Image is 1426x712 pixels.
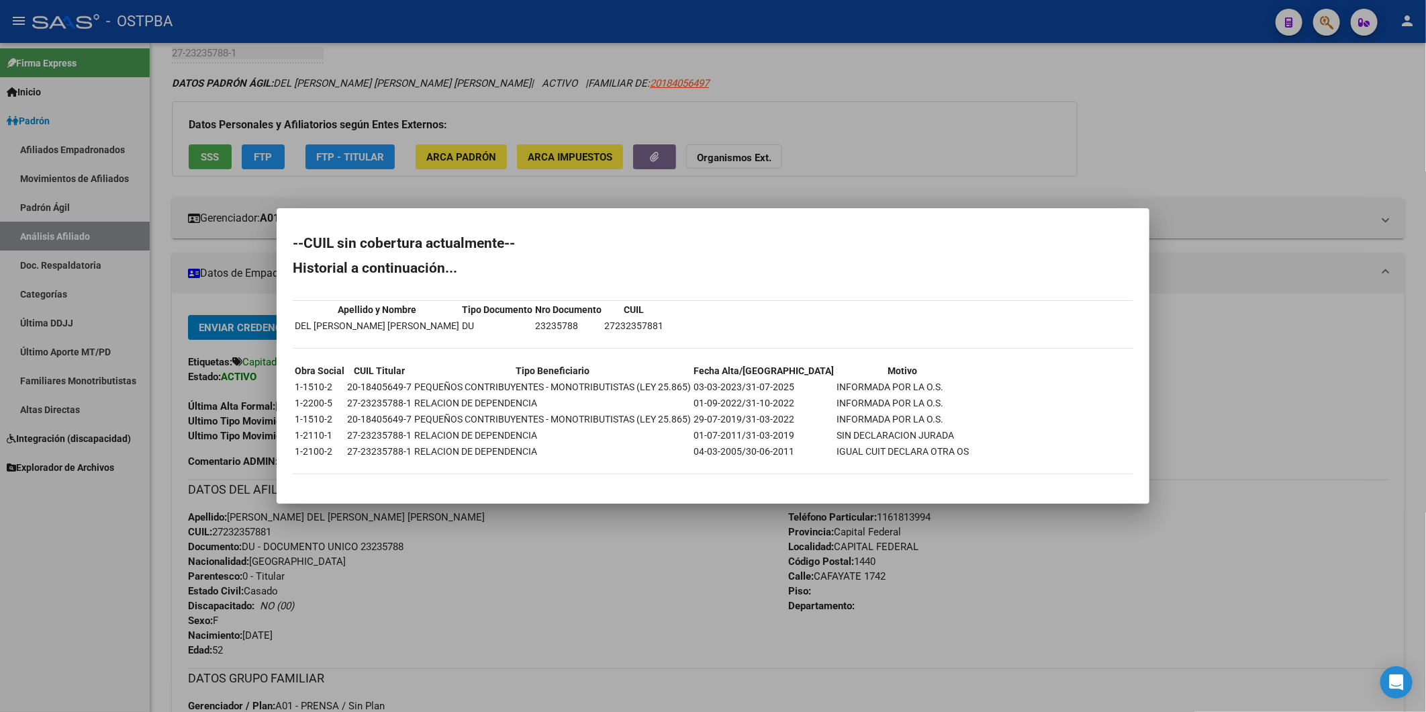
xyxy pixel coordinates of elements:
td: 04-03-2005/30-06-2011 [693,444,835,459]
td: 1-1510-2 [294,412,345,427]
td: 29-07-2019/31-03-2022 [693,412,835,427]
td: 03-03-2023/31-07-2025 [693,380,835,394]
td: 1-2200-5 [294,396,345,410]
td: RELACION DE DEPENDENCIA [414,444,692,459]
td: SIN DECLARACION JURADA [836,428,969,443]
td: 01-07-2011/31-03-2019 [693,428,835,443]
th: Fecha Alta/[GEOGRAPHIC_DATA] [693,363,835,378]
th: Obra Social [294,363,345,378]
td: INFORMADA POR LA O.S. [836,412,969,427]
td: DU [461,318,533,333]
td: RELACION DE DEPENDENCIA [414,396,692,410]
td: 20-18405649-7 [346,412,412,427]
td: 1-2110-1 [294,428,345,443]
h2: Historial a continuación... [293,261,1133,275]
th: Tipo Beneficiario [414,363,692,378]
td: 27-23235788-1 [346,444,412,459]
td: PEQUEÑOS CONTRIBUYENTES - MONOTRIBUTISTAS (LEY 25.865) [414,380,692,394]
div: Open Intercom Messenger [1380,666,1413,699]
td: RELACION DE DEPENDENCIA [414,428,692,443]
th: Apellido y Nombre [294,302,460,317]
td: 01-09-2022/31-10-2022 [693,396,835,410]
td: 1-2100-2 [294,444,345,459]
td: INFORMADA POR LA O.S. [836,396,969,410]
td: 27232357881 [604,318,664,333]
th: Motivo [836,363,969,378]
th: CUIL Titular [346,363,412,378]
td: DEL [PERSON_NAME] [PERSON_NAME] [294,318,460,333]
td: INFORMADA POR LA O.S. [836,380,969,394]
th: Tipo Documento [461,302,533,317]
td: PEQUEÑOS CONTRIBUYENTES - MONOTRIBUTISTAS (LEY 25.865) [414,412,692,427]
h2: --CUIL sin cobertura actualmente-- [293,236,1133,250]
th: CUIL [604,302,664,317]
td: 23235788 [534,318,602,333]
td: 20-18405649-7 [346,380,412,394]
td: 1-1510-2 [294,380,345,394]
td: 27-23235788-1 [346,396,412,410]
td: IGUAL CUIT DECLARA OTRA OS [836,444,969,459]
th: Nro Documento [534,302,602,317]
td: 27-23235788-1 [346,428,412,443]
